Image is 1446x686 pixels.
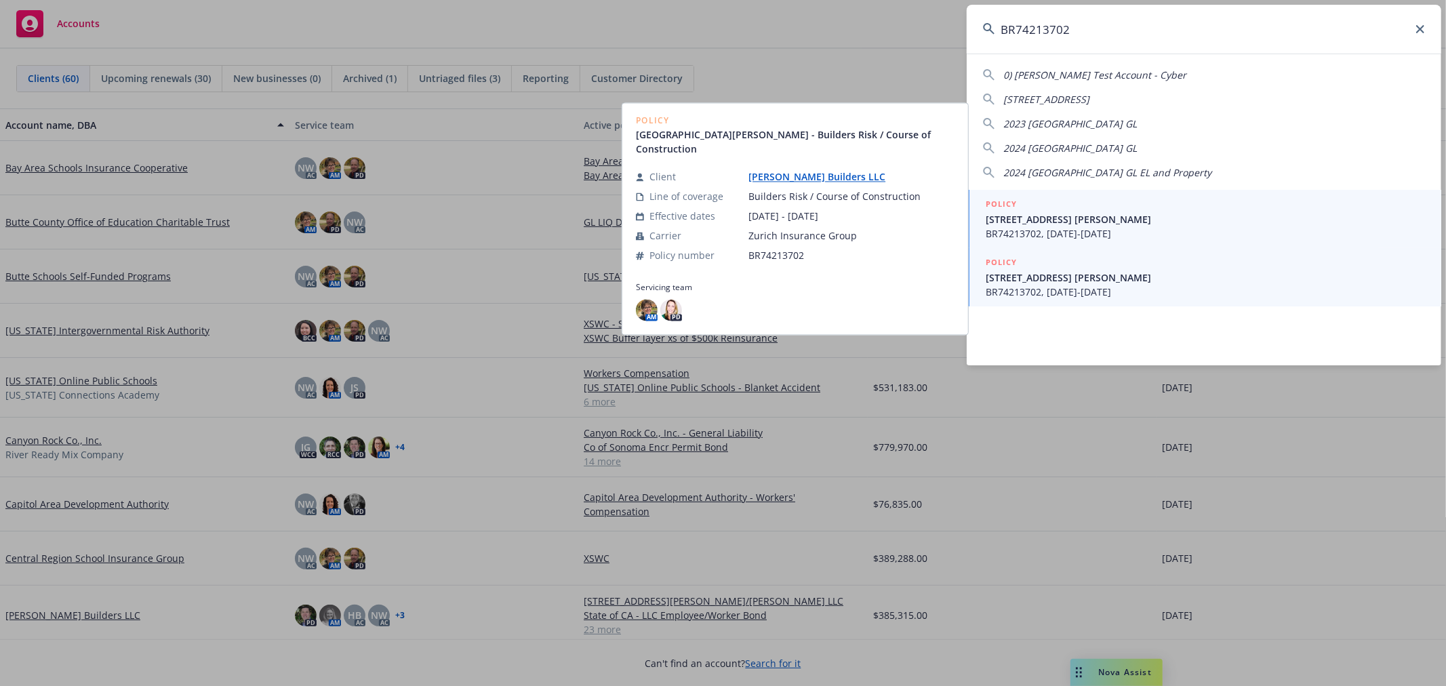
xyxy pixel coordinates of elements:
h5: POLICY [986,256,1017,269]
span: BR74213702, [DATE]-[DATE] [986,285,1425,299]
span: BR74213702, [DATE]-[DATE] [986,226,1425,241]
span: 0) [PERSON_NAME] Test Account - Cyber [1003,68,1186,81]
span: [STREET_ADDRESS] [1003,93,1089,106]
span: 2023 [GEOGRAPHIC_DATA] GL [1003,117,1137,130]
h5: POLICY [986,197,1017,211]
span: [STREET_ADDRESS] [PERSON_NAME] [986,270,1425,285]
a: POLICY[STREET_ADDRESS] [PERSON_NAME]BR74213702, [DATE]-[DATE] [967,248,1441,306]
span: 2024 [GEOGRAPHIC_DATA] GL EL and Property [1003,166,1211,179]
span: [STREET_ADDRESS] [PERSON_NAME] [986,212,1425,226]
a: POLICY[STREET_ADDRESS] [PERSON_NAME]BR74213702, [DATE]-[DATE] [967,190,1441,248]
span: 2024 [GEOGRAPHIC_DATA] GL [1003,142,1137,155]
input: Search... [967,5,1441,54]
